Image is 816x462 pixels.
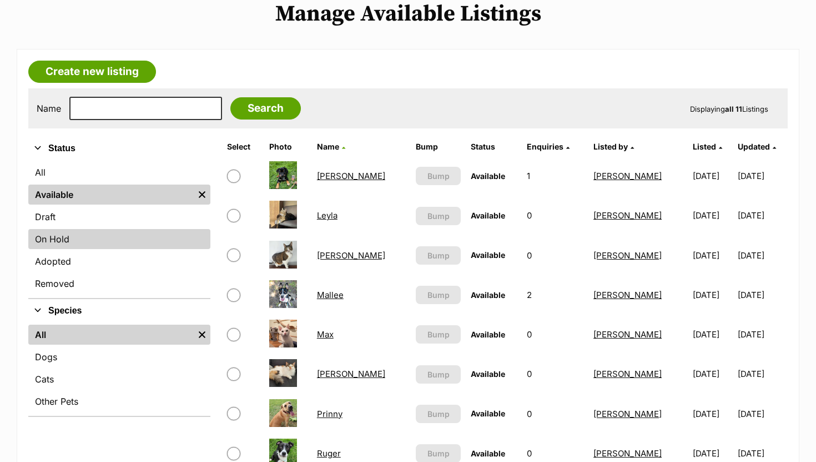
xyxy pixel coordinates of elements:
[522,276,588,314] td: 2
[416,286,461,304] button: Bump
[427,289,450,301] span: Bump
[471,290,505,300] span: Available
[471,369,505,379] span: Available
[427,408,450,420] span: Bump
[593,290,662,300] a: [PERSON_NAME]
[593,171,662,181] a: [PERSON_NAME]
[471,211,505,220] span: Available
[427,369,450,380] span: Bump
[688,196,737,235] td: [DATE]
[738,196,787,235] td: [DATE]
[688,395,737,433] td: [DATE]
[593,142,628,151] span: Listed by
[693,142,722,151] a: Listed
[317,171,385,181] a: [PERSON_NAME]
[690,105,768,113] span: Displaying Listings
[317,210,338,221] a: Leyla
[28,322,210,416] div: Species
[738,142,776,151] a: Updated
[28,304,210,318] button: Species
[317,142,339,151] span: Name
[593,329,662,340] a: [PERSON_NAME]
[37,103,61,113] label: Name
[522,196,588,235] td: 0
[230,97,301,120] input: Search
[471,171,505,181] span: Available
[28,61,156,83] a: Create new listing
[738,315,787,354] td: [DATE]
[471,330,505,339] span: Available
[194,325,210,345] a: Remove filter
[28,325,194,345] a: All
[738,236,787,275] td: [DATE]
[416,167,461,185] button: Bump
[411,138,465,156] th: Bump
[522,157,588,195] td: 1
[466,138,521,156] th: Status
[265,138,311,156] th: Photo
[693,142,716,151] span: Listed
[688,276,737,314] td: [DATE]
[317,142,345,151] a: Name
[28,347,210,367] a: Dogs
[427,329,450,340] span: Bump
[688,355,737,393] td: [DATE]
[416,365,461,384] button: Bump
[28,229,210,249] a: On Hold
[28,207,210,227] a: Draft
[688,315,737,354] td: [DATE]
[738,355,787,393] td: [DATE]
[471,250,505,260] span: Available
[317,250,385,261] a: [PERSON_NAME]
[593,142,634,151] a: Listed by
[28,185,194,205] a: Available
[427,170,450,182] span: Bump
[28,369,210,389] a: Cats
[688,157,737,195] td: [DATE]
[28,251,210,271] a: Adopted
[317,329,334,340] a: Max
[593,448,662,459] a: [PERSON_NAME]
[427,250,450,261] span: Bump
[416,207,461,225] button: Bump
[593,250,662,261] a: [PERSON_NAME]
[738,395,787,433] td: [DATE]
[593,369,662,379] a: [PERSON_NAME]
[738,142,770,151] span: Updated
[416,325,461,344] button: Bump
[416,405,461,423] button: Bump
[416,246,461,265] button: Bump
[522,395,588,433] td: 0
[427,210,450,222] span: Bump
[527,142,570,151] a: Enquiries
[317,290,344,300] a: Mallee
[427,448,450,459] span: Bump
[725,105,742,113] strong: all 11
[317,409,342,419] a: Prinny
[593,409,662,419] a: [PERSON_NAME]
[194,185,210,205] a: Remove filter
[223,138,264,156] th: Select
[28,162,210,182] a: All
[522,315,588,354] td: 0
[738,157,787,195] td: [DATE]
[593,210,662,221] a: [PERSON_NAME]
[471,409,505,418] span: Available
[738,276,787,314] td: [DATE]
[28,391,210,411] a: Other Pets
[522,236,588,275] td: 0
[28,160,210,298] div: Status
[317,369,385,379] a: [PERSON_NAME]
[317,448,341,459] a: Ruger
[28,141,210,156] button: Status
[471,449,505,458] span: Available
[28,274,210,294] a: Removed
[527,142,563,151] span: translation missing: en.admin.listings.index.attributes.enquiries
[688,236,737,275] td: [DATE]
[522,355,588,393] td: 0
